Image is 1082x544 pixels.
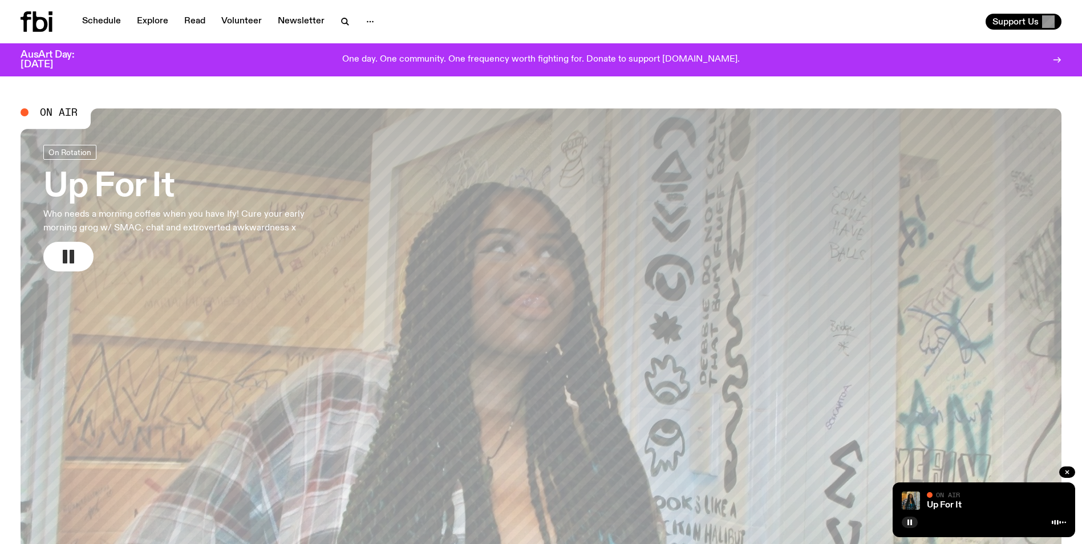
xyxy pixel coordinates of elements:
[48,148,91,156] span: On Rotation
[43,145,96,160] a: On Rotation
[986,14,1061,30] button: Support Us
[992,17,1039,27] span: Support Us
[902,492,920,510] img: Ify - a Brown Skin girl with black braided twists, looking up to the side with her tongue stickin...
[927,501,962,510] a: Up For It
[40,107,78,117] span: On Air
[342,55,740,65] p: One day. One community. One frequency worth fighting for. Donate to support [DOMAIN_NAME].
[75,14,128,30] a: Schedule
[177,14,212,30] a: Read
[936,491,960,498] span: On Air
[21,50,94,70] h3: AusArt Day: [DATE]
[43,171,335,203] h3: Up For It
[130,14,175,30] a: Explore
[43,145,335,271] a: Up For ItWho needs a morning coffee when you have Ify! Cure your early morning grog w/ SMAC, chat...
[43,208,335,235] p: Who needs a morning coffee when you have Ify! Cure your early morning grog w/ SMAC, chat and extr...
[214,14,269,30] a: Volunteer
[271,14,331,30] a: Newsletter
